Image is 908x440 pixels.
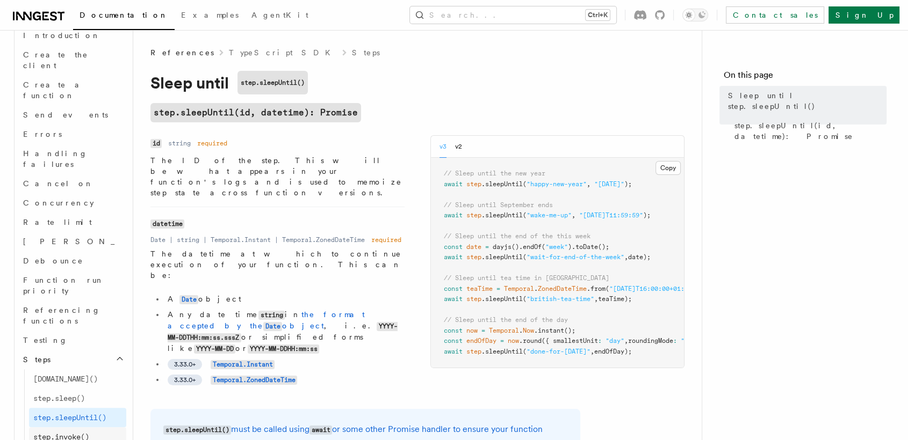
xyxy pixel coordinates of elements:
[150,103,361,122] a: step.sleepUntil(id, datetime): Promise
[542,243,545,251] span: (
[598,295,632,303] span: teaTime);
[150,47,214,58] span: References
[29,388,126,408] a: step.sleep()
[606,285,609,292] span: (
[211,360,275,369] code: Temporal.Instant
[444,232,590,240] span: // Sleep until the end of the this week
[572,243,598,251] span: .toDate
[485,243,489,251] span: =
[211,360,275,368] a: Temporal.Instant
[508,337,519,344] span: now
[150,155,405,198] p: The ID of the step. This will be what appears in your function's logs and is used to memoize step...
[19,212,126,232] a: Rate limit
[444,201,553,209] span: // Sleep until September ends
[150,219,184,229] code: datetime
[19,124,126,144] a: Errors
[545,243,568,251] span: "week"
[594,348,632,355] span: endOfDay);
[19,354,51,365] span: Steps
[174,360,196,369] span: 3.33.0+
[538,285,587,292] span: ZonedDateTime
[410,6,616,24] button: Search...Ctrl+K
[527,180,587,188] span: "happy-new-year"
[466,180,481,188] span: step
[444,253,463,261] span: await
[23,179,93,188] span: Cancel on
[527,253,624,261] span: "wait-for-end-of-the-week"
[164,294,405,305] li: A object
[23,306,100,325] span: Referencing functions
[179,295,198,304] code: Date
[444,170,545,177] span: // Sleep until the new year
[23,130,62,138] span: Errors
[523,253,527,261] span: (
[598,337,602,344] span: :
[23,199,94,207] span: Concurrency
[481,327,485,334] span: =
[586,10,610,20] kbd: Ctrl+K
[504,285,534,292] span: Temporal
[23,256,83,265] span: Debounce
[730,116,887,146] a: step.sleepUntil(id, datetime): Promise
[19,193,126,212] a: Concurrency
[168,139,191,148] dd: string
[23,149,88,168] span: Handling failures
[500,337,504,344] span: =
[466,348,481,355] span: step
[33,375,98,383] span: [DOMAIN_NAME]()
[248,344,319,354] code: YYYY-MM-DDHH:mm:ss
[23,31,100,40] span: Introduction
[598,243,609,251] span: ();
[444,180,463,188] span: await
[579,211,643,219] span: "[DATE]T11:59:59"
[481,253,523,261] span: .sleepUntil
[29,408,126,427] a: step.sleepUntil()
[519,337,542,344] span: .round
[724,86,887,116] a: Sleep until step.sleepUntil()
[150,139,162,148] code: id
[23,237,181,246] span: [PERSON_NAME]
[511,243,519,251] span: ()
[19,75,126,105] a: Create a function
[673,337,677,344] span: :
[481,348,523,355] span: .sleepUntil
[19,144,126,174] a: Handling failures
[628,337,673,344] span: roundingMode
[163,426,231,435] code: step.sleepUntil()
[80,11,168,19] span: Documentation
[624,337,628,344] span: ,
[681,337,703,344] span: "ceil"
[590,348,594,355] span: ,
[444,285,463,292] span: const
[19,300,126,331] a: Referencing functions
[466,243,481,251] span: date
[194,344,235,354] code: YYYY-MM-DD
[564,327,575,334] span: ();
[23,218,92,226] span: Rate limit
[29,369,126,388] a: [DOMAIN_NAME]()
[606,337,624,344] span: "day"
[150,71,580,94] h1: Sleep until
[23,80,87,100] span: Create a function
[444,337,463,344] span: const
[466,285,493,292] span: teaTime
[23,336,68,344] span: Testing
[164,309,405,354] li: Any date time in , i.e. or simplified forms like or
[724,69,887,86] h4: On this page
[19,26,126,45] a: Introduction
[444,295,463,303] span: await
[481,211,523,219] span: .sleepUntil
[527,211,572,219] span: "wake-me-up"
[197,139,227,148] dd: required
[594,295,598,303] span: ,
[519,327,523,334] span: .
[444,274,609,282] span: // Sleep until tea time in [GEOGRAPHIC_DATA]
[309,426,332,435] code: await
[73,3,175,30] a: Documentation
[439,136,446,158] button: v3
[728,90,887,112] span: Sleep until step.sleepUntil()
[496,285,500,292] span: =
[682,9,708,21] button: Toggle dark mode
[444,327,463,334] span: const
[19,251,126,270] a: Debounce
